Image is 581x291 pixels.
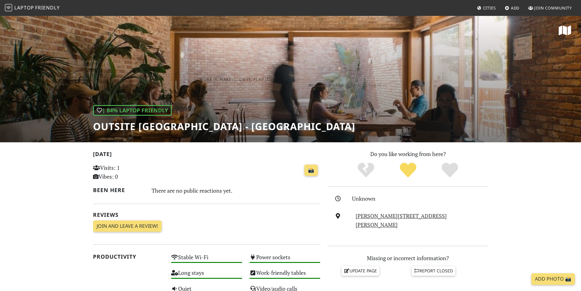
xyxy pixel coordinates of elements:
p: Do you like working from here? [328,150,488,158]
div: Power sockets [246,252,324,268]
span: Friendly [35,4,59,11]
div: Yes [387,162,429,179]
div: Unknown [352,194,492,203]
h1: Outsite [GEOGRAPHIC_DATA] - [GEOGRAPHIC_DATA] [93,121,355,132]
a: Cities [475,2,498,13]
a: Add Photo 📸 [531,273,575,285]
div: Long stays [167,268,246,283]
span: Join Community [534,5,572,11]
div: Definitely! [429,162,471,179]
span: Laptop [14,4,34,11]
h2: Reviews [93,212,321,218]
img: LaptopFriendly [5,4,12,11]
a: Update page [342,266,379,275]
div: Stable Wi-Fi [167,252,246,268]
a: Add [502,2,522,13]
a: Join and leave a review! [93,220,162,232]
a: 📸 [304,165,318,176]
p: Missing or incorrect information? [328,254,488,263]
h2: Productivity [93,253,164,260]
div: There are no public reactions yet. [152,186,321,195]
h2: Been here [93,187,145,193]
a: [PERSON_NAME][STREET_ADDRESS][PERSON_NAME] [356,212,447,228]
div: Work-friendly tables [246,268,324,283]
span: Cities [483,5,496,11]
h2: [DATE] [93,151,321,160]
span: Add [511,5,520,11]
a: Report closed [412,266,456,275]
div: No [345,162,387,179]
a: LaptopFriendly LaptopFriendly [5,3,60,13]
a: Join Community [526,2,574,13]
div: | 84% Laptop Friendly [93,105,172,116]
p: Visits: 1 Vibes: 0 [93,163,164,181]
